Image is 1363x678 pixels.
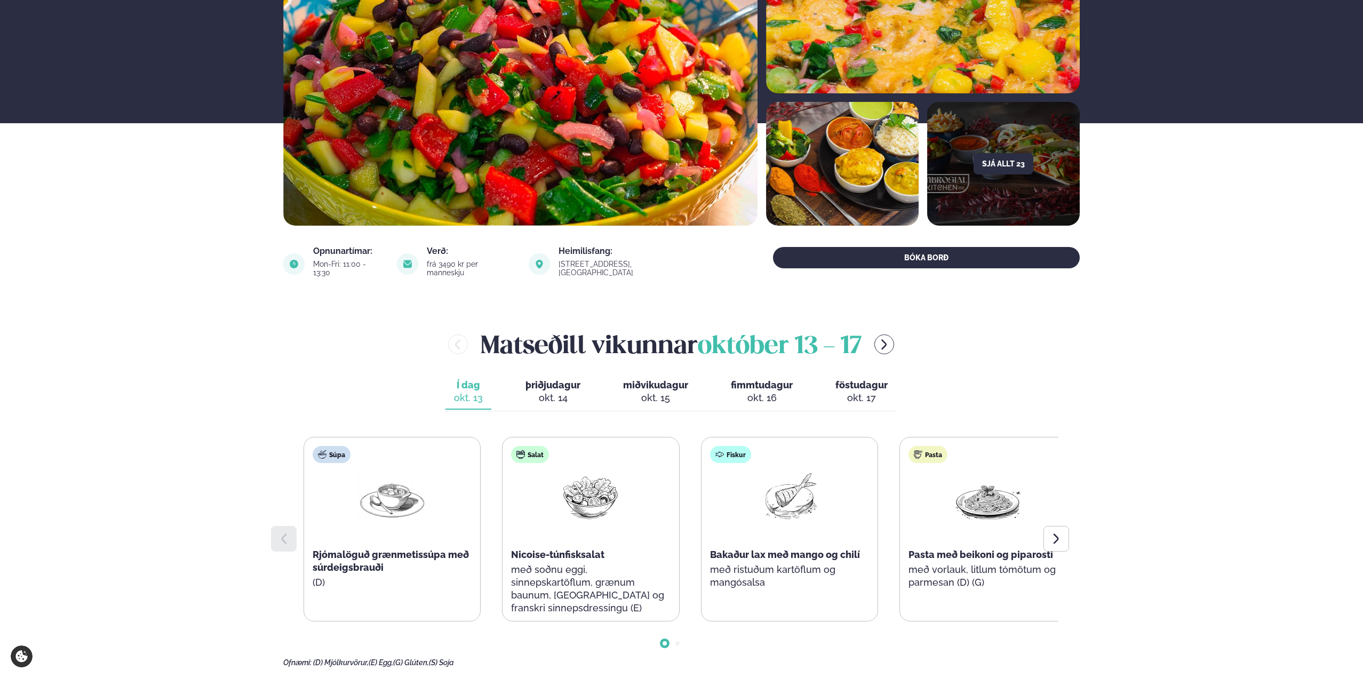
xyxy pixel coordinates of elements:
span: Ofnæmi: [283,658,312,667]
div: Heimilisfang: [559,247,706,256]
div: okt. 13 [454,392,483,404]
span: Go to slide 1 [663,641,667,645]
div: frá 3490 kr per manneskju [427,260,516,277]
span: (S) Soja [429,658,454,667]
button: föstudagur okt. 17 [827,374,896,410]
img: salad.svg [516,450,525,459]
a: link [559,266,706,279]
img: Spagetti.png [954,472,1022,521]
span: október 13 - 17 [698,335,862,358]
span: föstudagur [835,379,888,390]
span: (E) Egg, [369,658,393,667]
img: soup.svg [318,450,326,459]
span: miðvikudagur [623,379,688,390]
button: Sjá allt 23 [974,153,1033,174]
button: Í dag okt. 13 [445,374,491,410]
p: með ristuðum kartöflum og mangósalsa [710,563,869,589]
button: miðvikudagur okt. 15 [615,374,697,410]
button: þriðjudagur okt. 14 [517,374,589,410]
button: menu-btn-right [874,334,894,354]
span: fimmtudagur [731,379,793,390]
h2: Matseðill vikunnar [481,327,862,362]
div: okt. 17 [835,392,888,404]
span: Go to slide 2 [675,641,680,645]
div: Opnunartímar: [313,247,384,256]
img: fish.svg [715,450,724,459]
div: [STREET_ADDRESS], [GEOGRAPHIC_DATA] [559,260,706,277]
span: Rjómalöguð grænmetissúpa með súrdeigsbrauði [313,549,469,573]
p: (D) [313,576,472,589]
div: okt. 15 [623,392,688,404]
div: Fiskur [710,446,751,463]
span: Bakaður lax með mango og chilí [710,549,860,560]
div: okt. 16 [731,392,793,404]
div: Verð: [427,247,516,256]
span: (G) Glúten, [393,658,429,667]
span: Í dag [454,379,483,392]
img: Soup.png [358,472,426,521]
p: með soðnu eggi, sinnepskartöflum, grænum baunum, [GEOGRAPHIC_DATA] og franskri sinnepsdressingu (E) [511,563,670,615]
div: Pasta [908,446,947,463]
span: Pasta með beikoni og piparosti [908,549,1053,560]
div: Salat [511,446,549,463]
button: BÓKA BORÐ [773,247,1080,268]
span: Nicoise-túnfisksalat [511,549,604,560]
img: image alt [766,102,919,226]
button: menu-btn-left [448,334,468,354]
button: fimmtudagur okt. 16 [722,374,801,410]
img: pasta.svg [914,450,922,459]
div: Súpa [313,446,350,463]
p: með vorlauk, litlum tómötum og parmesan (D) (G) [908,563,1067,589]
div: okt. 14 [525,392,580,404]
img: Salad.png [556,472,625,521]
img: image alt [529,253,550,275]
img: Fish.png [755,472,824,521]
span: þriðjudagur [525,379,580,390]
img: image alt [283,253,305,275]
div: Mon-Fri: 11:00 - 13:30 [313,260,384,277]
img: image alt [397,253,418,275]
a: Cookie settings [11,645,33,667]
span: (D) Mjólkurvörur, [313,658,369,667]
